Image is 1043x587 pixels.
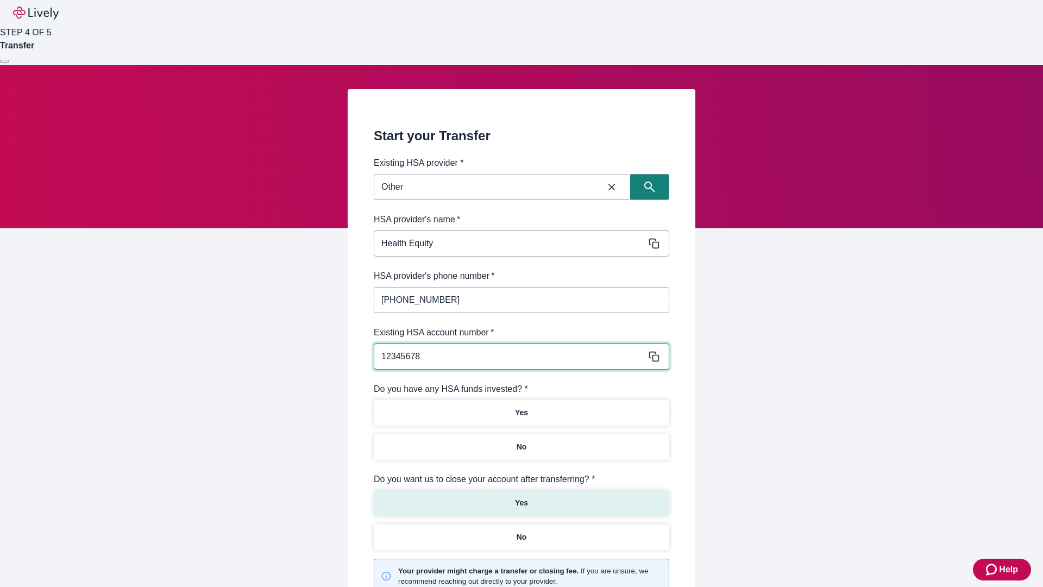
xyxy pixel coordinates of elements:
[517,441,527,453] p: No
[374,270,494,283] label: HSA provider's phone number
[517,532,527,543] p: No
[973,559,1031,580] button: Zendesk support iconHelp
[630,174,669,200] button: Search icon
[374,213,460,226] label: HSA provider's name
[986,563,999,576] svg: Zendesk support icon
[374,326,494,339] label: Existing HSA account number
[374,289,669,311] input: (555) 555-5555
[374,400,669,426] button: Yes
[377,179,593,195] input: Search input
[374,383,528,396] label: Do you have any HSA funds invested? *
[644,182,655,192] svg: Search icon
[515,497,528,509] p: Yes
[649,351,659,362] svg: Copy to clipboard
[999,563,1018,576] span: Help
[646,236,662,251] button: Copy message content to clipboard
[593,175,630,199] button: Close icon
[374,434,669,460] button: No
[13,7,59,20] img: Lively
[398,566,662,586] small: If you are unsure, we recommend reaching out directly to your provider.
[374,524,669,550] button: No
[398,567,579,575] strong: Your provider might charge a transfer or closing fee.
[606,182,617,192] svg: Close icon
[515,407,528,419] p: Yes
[374,126,669,146] h2: Start your Transfer
[646,349,662,364] button: Copy message content to clipboard
[374,490,669,516] button: Yes
[374,473,595,486] label: Do you want us to close your account after transferring? *
[374,157,463,170] label: Existing HSA provider *
[649,238,659,249] svg: Copy to clipboard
